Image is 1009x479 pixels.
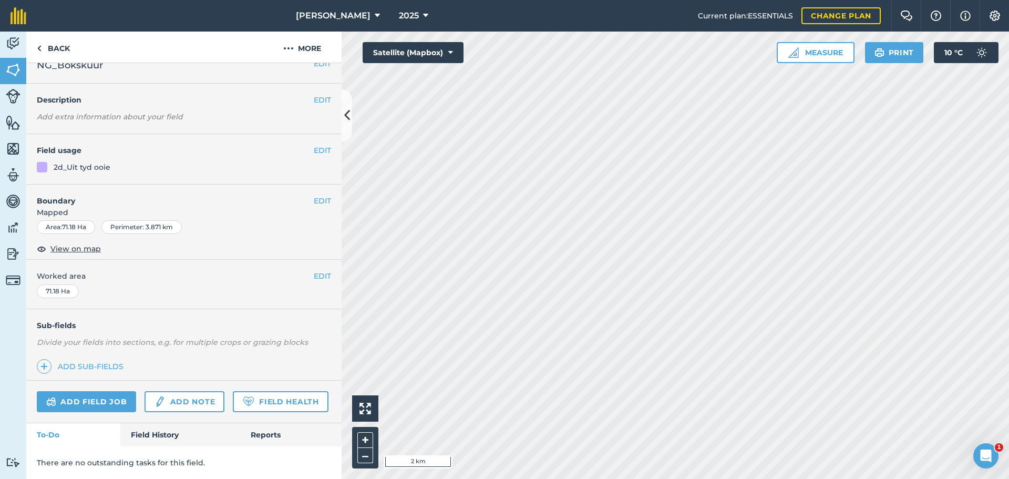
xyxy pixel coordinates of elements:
[6,36,20,52] img: svg+xml;base64,PD94bWwgdmVyc2lvbj0iMS4wIiBlbmNvZGluZz0idXRmLTgiPz4KPCEtLSBHZW5lcmF0b3I6IEFkb2JlIE...
[944,42,963,63] span: 10 ° C
[6,193,20,209] img: svg+xml;base64,PD94bWwgdmVyc2lvbj0iMS4wIiBlbmNvZGluZz0idXRmLTgiPz4KPCEtLSBHZW5lcmF0b3I6IEFkb2JlIE...
[788,47,799,58] img: Ruler icon
[296,9,370,22] span: [PERSON_NAME]
[357,448,373,463] button: –
[46,395,56,408] img: svg+xml;base64,PD94bWwgdmVyc2lvbj0iMS4wIiBlbmNvZGluZz0idXRmLTgiPz4KPCEtLSBHZW5lcmF0b3I6IEFkb2JlIE...
[399,9,419,22] span: 2025
[37,391,136,412] a: Add field job
[240,423,342,446] a: Reports
[973,443,998,468] iframe: Intercom live chat
[6,62,20,78] img: svg+xml;base64,PHN2ZyB4bWxucz0iaHR0cDovL3d3dy53My5vcmcvMjAwMC9zdmciIHdpZHRoPSI1NiIgaGVpZ2h0PSI2MC...
[314,195,331,207] button: EDIT
[960,9,971,22] img: svg+xml;base64,PHN2ZyB4bWxucz0iaHR0cDovL3d3dy53My5vcmcvMjAwMC9zdmciIHdpZHRoPSIxNyIgaGVpZ2h0PSIxNy...
[6,89,20,104] img: svg+xml;base64,PD94bWwgdmVyc2lvbj0iMS4wIiBlbmNvZGluZz0idXRmLTgiPz4KPCEtLSBHZW5lcmF0b3I6IEFkb2JlIE...
[314,58,331,69] button: EDIT
[6,246,20,262] img: svg+xml;base64,PD94bWwgdmVyc2lvbj0iMS4wIiBlbmNvZGluZz0idXRmLTgiPz4KPCEtLSBHZW5lcmF0b3I6IEFkb2JlIE...
[314,270,331,282] button: EDIT
[934,42,998,63] button: 10 °C
[6,167,20,183] img: svg+xml;base64,PD94bWwgdmVyc2lvbj0iMS4wIiBlbmNvZGluZz0idXRmLTgiPz4KPCEtLSBHZW5lcmF0b3I6IEFkb2JlIE...
[900,11,913,21] img: Two speech bubbles overlapping with the left bubble in the forefront
[6,273,20,288] img: svg+xml;base64,PD94bWwgdmVyc2lvbj0iMS4wIiBlbmNvZGluZz0idXRmLTgiPz4KPCEtLSBHZW5lcmF0b3I6IEFkb2JlIE...
[37,359,128,374] a: Add sub-fields
[357,432,373,448] button: +
[37,242,101,255] button: View on map
[37,338,308,347] em: Divide your fields into sections, e.g. for multiple crops or grazing blocks
[874,46,884,59] img: svg+xml;base64,PHN2ZyB4bWxucz0iaHR0cDovL3d3dy53My5vcmcvMjAwMC9zdmciIHdpZHRoPSIxOSIgaGVpZ2h0PSIyNC...
[314,145,331,156] button: EDIT
[37,457,331,468] p: There are no outstanding tasks for this field.
[865,42,924,63] button: Print
[26,185,314,207] h4: Boundary
[698,10,793,22] span: Current plan : ESSENTIALS
[40,360,48,373] img: svg+xml;base64,PHN2ZyB4bWxucz0iaHR0cDovL3d3dy53My5vcmcvMjAwMC9zdmciIHdpZHRoPSIxNCIgaGVpZ2h0PSIyNC...
[50,243,101,254] span: View on map
[6,141,20,157] img: svg+xml;base64,PHN2ZyB4bWxucz0iaHR0cDovL3d3dy53My5vcmcvMjAwMC9zdmciIHdpZHRoPSI1NiIgaGVpZ2h0PSI2MC...
[37,42,42,55] img: svg+xml;base64,PHN2ZyB4bWxucz0iaHR0cDovL3d3dy53My5vcmcvMjAwMC9zdmciIHdpZHRoPSI5IiBoZWlnaHQ9IjI0Ii...
[101,220,182,234] div: Perimeter : 3.871 km
[6,115,20,130] img: svg+xml;base64,PHN2ZyB4bWxucz0iaHR0cDovL3d3dy53My5vcmcvMjAwMC9zdmciIHdpZHRoPSI1NiIgaGVpZ2h0PSI2MC...
[6,457,20,467] img: svg+xml;base64,PD94bWwgdmVyc2lvbj0iMS4wIiBlbmNvZGluZz0idXRmLTgiPz4KPCEtLSBHZW5lcmF0b3I6IEFkb2JlIE...
[995,443,1003,452] span: 1
[801,7,881,24] a: Change plan
[54,161,110,173] div: 2d_Uit tyd ooie
[359,403,371,414] img: Four arrows, one pointing top left, one top right, one bottom right and the last bottom left
[37,220,95,234] div: Area : 71.18 Ha
[37,270,331,282] span: Worked area
[263,32,342,63] button: More
[37,145,314,156] h4: Field usage
[930,11,942,21] img: A question mark icon
[233,391,328,412] a: Field Health
[26,320,342,331] h4: Sub-fields
[314,94,331,106] button: EDIT
[363,42,464,63] button: Satellite (Mapbox)
[6,220,20,236] img: svg+xml;base64,PD94bWwgdmVyc2lvbj0iMS4wIiBlbmNvZGluZz0idXRmLTgiPz4KPCEtLSBHZW5lcmF0b3I6IEFkb2JlIE...
[26,423,120,446] a: To-Do
[26,32,80,63] a: Back
[777,42,854,63] button: Measure
[120,423,240,446] a: Field History
[37,112,183,121] em: Add extra information about your field
[11,7,26,24] img: fieldmargin Logo
[26,207,342,218] span: Mapped
[37,242,46,255] img: svg+xml;base64,PHN2ZyB4bWxucz0iaHR0cDovL3d3dy53My5vcmcvMjAwMC9zdmciIHdpZHRoPSIxOCIgaGVpZ2h0PSIyNC...
[37,94,331,106] h4: Description
[283,42,294,55] img: svg+xml;base64,PHN2ZyB4bWxucz0iaHR0cDovL3d3dy53My5vcmcvMjAwMC9zdmciIHdpZHRoPSIyMCIgaGVpZ2h0PSIyNC...
[145,391,224,412] a: Add note
[989,11,1001,21] img: A cog icon
[971,42,992,63] img: svg+xml;base64,PD94bWwgdmVyc2lvbj0iMS4wIiBlbmNvZGluZz0idXRmLTgiPz4KPCEtLSBHZW5lcmF0b3I6IEFkb2JlIE...
[37,284,79,298] div: 71.18 Ha
[37,58,103,73] span: NG_Bokskuur
[154,395,166,408] img: svg+xml;base64,PD94bWwgdmVyc2lvbj0iMS4wIiBlbmNvZGluZz0idXRmLTgiPz4KPCEtLSBHZW5lcmF0b3I6IEFkb2JlIE...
